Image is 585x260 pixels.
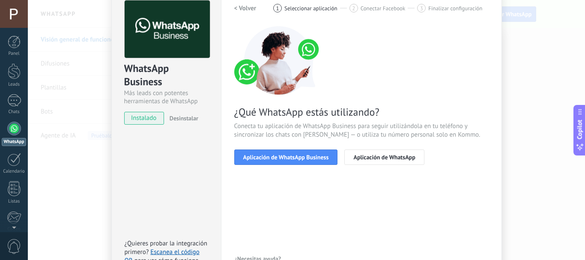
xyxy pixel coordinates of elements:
[361,5,406,12] span: Conectar Facebook
[353,154,415,160] span: Aplicación de WhatsApp
[2,169,27,174] div: Calendario
[124,62,209,89] div: WhatsApp Business
[2,109,27,115] div: Chats
[2,82,27,87] div: Leads
[344,149,424,165] button: Aplicación de WhatsApp
[428,5,482,12] span: Finalizar configuración
[124,89,209,105] div: Más leads con potentes herramientas de WhatsApp
[125,112,164,125] span: instalado
[2,51,27,57] div: Panel
[234,105,489,119] span: ¿Qué WhatsApp estás utilizando?
[2,138,26,146] div: WhatsApp
[234,4,257,12] h2: < Volver
[234,26,324,95] img: connect number
[276,5,279,12] span: 1
[125,0,210,58] img: logo_main.png
[125,239,208,256] span: ¿Quieres probar la integración primero?
[166,112,198,125] button: Desinstalar
[234,149,338,165] button: Aplicación de WhatsApp Business
[284,5,337,12] span: Seleccionar aplicación
[420,5,423,12] span: 3
[576,120,584,139] span: Copilot
[243,154,329,160] span: Aplicación de WhatsApp Business
[352,5,355,12] span: 2
[234,0,257,16] button: < Volver
[170,114,198,122] span: Desinstalar
[234,122,489,139] span: Conecta tu aplicación de WhatsApp Business para seguir utilizándola en tu teléfono y sincronizar ...
[2,199,27,204] div: Listas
